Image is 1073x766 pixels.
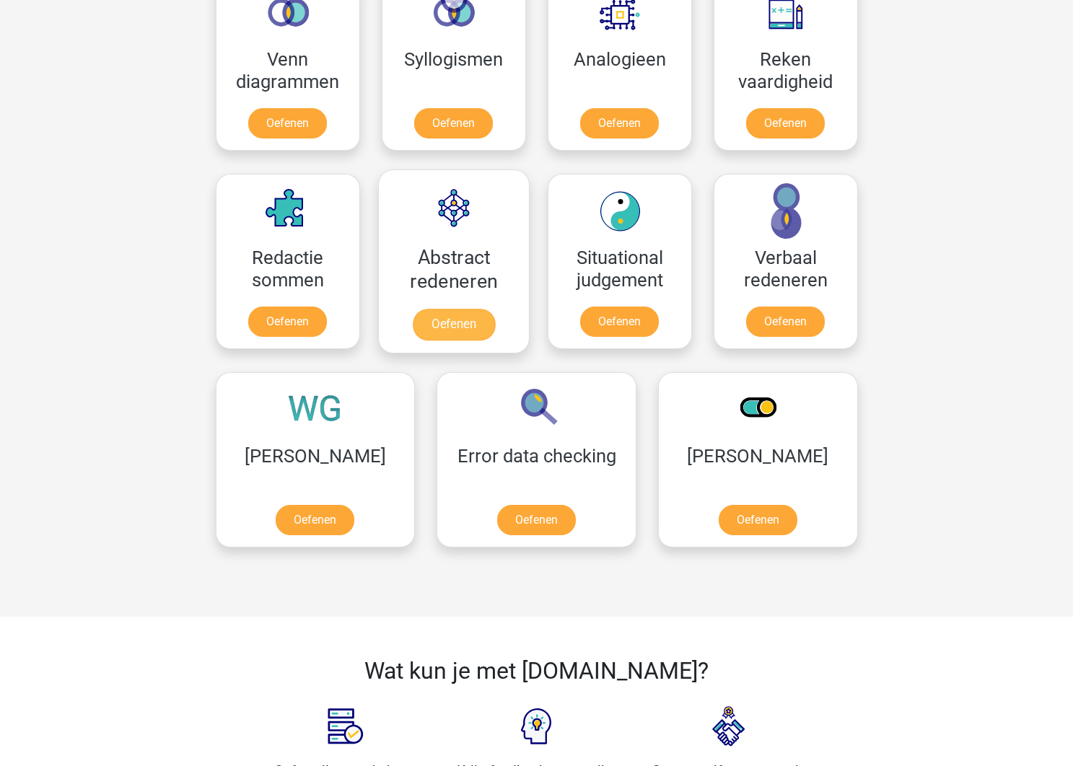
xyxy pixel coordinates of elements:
[308,690,380,762] img: Assessment
[580,108,659,138] a: Oefenen
[414,108,493,138] a: Oefenen
[580,307,659,337] a: Oefenen
[412,309,494,340] a: Oefenen
[693,690,765,762] img: Interview
[276,505,354,535] a: Oefenen
[248,307,327,337] a: Oefenen
[497,505,576,535] a: Oefenen
[746,108,825,138] a: Oefenen
[500,690,572,762] img: Feedback
[248,108,327,138] a: Oefenen
[259,657,815,684] h2: Wat kun je met [DOMAIN_NAME]?
[719,505,797,535] a: Oefenen
[746,307,825,337] a: Oefenen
